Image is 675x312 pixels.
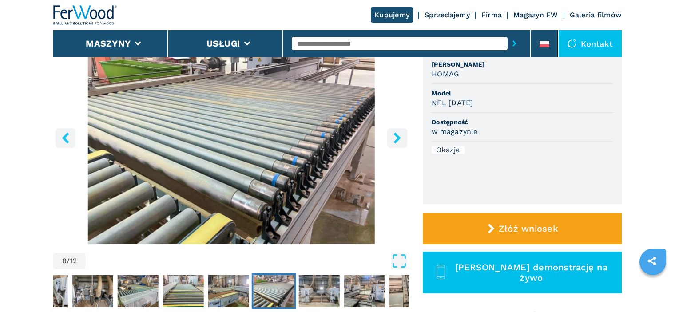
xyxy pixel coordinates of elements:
div: Go to Slide 8 [53,29,409,244]
a: Magazyn FW [513,11,558,19]
img: 725e0e38cc0232e508dceabce1800e47 [72,275,113,307]
button: Open Fullscreen [88,253,407,269]
span: Dostępność [432,118,613,126]
button: Złóż wniosek [423,213,622,244]
img: ae88b1f068d5484f19186acdcf07075a [163,275,204,307]
img: Kontakt [568,39,576,48]
button: Go to Slide 11 [388,273,432,309]
button: left-button [56,128,75,148]
button: Go to Slide 4 [71,273,115,309]
img: a531d6871044d9a376a9e5be24f40040 [389,275,430,307]
span: Model [432,89,613,98]
span: [PERSON_NAME] demonstrację na żywo [451,262,611,283]
div: Okazje [432,146,465,154]
button: submit-button [508,33,521,54]
button: Go to Slide 9 [297,273,341,309]
img: ce1aabcce0bf7b72743daf264a6de2f7 [208,275,249,307]
img: Linie Formatyzujące HOMAG NFL 25/4/10 [53,29,409,244]
span: 8 [62,257,67,265]
button: Usługi [206,38,240,49]
h3: HOMAG [432,69,459,79]
button: Maszyny [86,38,131,49]
span: 12 [70,257,77,265]
a: Kupujemy [371,7,413,23]
img: 359e2345e69c3b49a938d9546348da66 [118,275,159,307]
img: 0c9d4f7fd846e357762b6455d5578941 [254,275,294,307]
a: sharethis [641,250,663,272]
img: 7ec1b121a2923b75f487bb72b4d70b3c [299,275,340,307]
div: Kontakt [559,30,622,57]
span: Złóż wniosek [499,223,558,234]
iframe: Chat [637,272,668,305]
button: right-button [387,128,407,148]
img: Ferwood [53,5,117,25]
span: / [67,257,70,265]
button: Go to Slide 6 [161,273,206,309]
button: Go to Slide 8 [252,273,296,309]
span: [PERSON_NAME] [432,60,613,69]
button: Go to Slide 7 [206,273,251,309]
img: 23c3da3319e31e9558162c34b900e377 [344,275,385,307]
button: Go to Slide 5 [116,273,160,309]
button: [PERSON_NAME] demonstrację na żywo [423,252,622,293]
a: Galeria filmów [570,11,622,19]
button: Go to Slide 10 [342,273,387,309]
button: Go to Slide 3 [25,273,70,309]
h3: NFL [DATE] [432,98,473,108]
a: Sprzedajemy [425,11,470,19]
h3: w magazynie [432,126,477,137]
img: 84534c9860de14bf52fd2e2885b0d901 [27,275,68,307]
a: Firma [481,11,502,19]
